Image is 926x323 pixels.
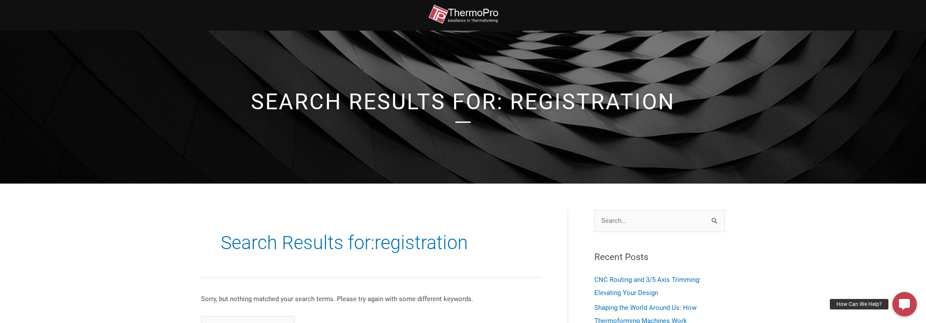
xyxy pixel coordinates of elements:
[705,210,725,233] input: Search
[221,229,522,256] h1: Search Results for:
[892,292,917,316] a: How Can We Help?
[214,91,712,113] h1: Search Results for: registration
[428,4,498,24] img: thermopro-logo-non-iso
[375,232,468,254] span: registration
[830,299,888,309] div: How Can We Help?
[594,250,725,264] h2: Recent Posts
[594,276,701,297] a: CNC Routing and 3/5 Axis Trimming: Elevating Your Design
[201,294,541,305] p: Sorry, but nothing matched your search terms. Please try again with some different keywords.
